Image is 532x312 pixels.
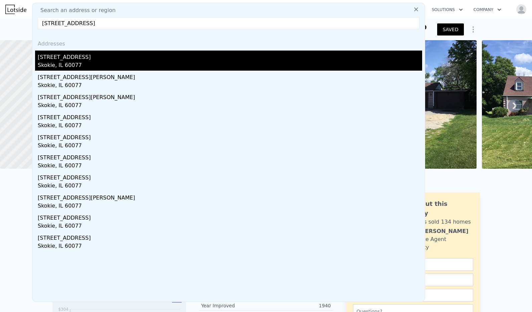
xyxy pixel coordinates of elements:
div: Emmy has sold 134 homes [399,218,471,226]
div: [STREET_ADDRESS] [38,51,422,61]
div: [STREET_ADDRESS] [38,111,422,122]
img: avatar [516,4,527,15]
div: [STREET_ADDRESS] [38,231,422,242]
div: Skokie, IL 60077 [38,202,422,211]
div: 1940 [266,302,331,309]
div: [STREET_ADDRESS] [38,171,422,182]
tspan: $304 [58,307,68,312]
div: [STREET_ADDRESS] [38,151,422,162]
div: [STREET_ADDRESS][PERSON_NAME] [38,71,422,81]
div: Skokie, IL 60077 [38,61,422,71]
div: [STREET_ADDRESS] [38,131,422,142]
div: Addresses [35,34,422,51]
button: Show Options [467,23,480,36]
span: Search an address or region [35,6,116,14]
input: Enter an address, city, region, neighborhood or zip code [38,17,419,29]
button: Company [468,4,507,16]
div: [STREET_ADDRESS][PERSON_NAME] [38,191,422,202]
button: SAVED [437,23,464,35]
div: Year Improved [201,302,266,309]
div: Skokie, IL 60077 [38,162,422,171]
div: Skokie, IL 60077 [38,182,422,191]
img: Lotside [5,5,26,14]
button: Solutions [426,4,468,16]
div: Emmy [PERSON_NAME] [399,227,469,235]
div: [STREET_ADDRESS][PERSON_NAME] [38,91,422,101]
div: Skokie, IL 60077 [38,242,422,251]
div: Skokie, IL 60077 [38,222,422,231]
div: Skokie, IL 60077 [38,122,422,131]
div: Skokie, IL 60077 [38,81,422,91]
div: [STREET_ADDRESS] [38,211,422,222]
div: Skokie, IL 60077 [38,101,422,111]
div: Skokie, IL 60077 [38,142,422,151]
div: Ask about this property [399,199,473,218]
